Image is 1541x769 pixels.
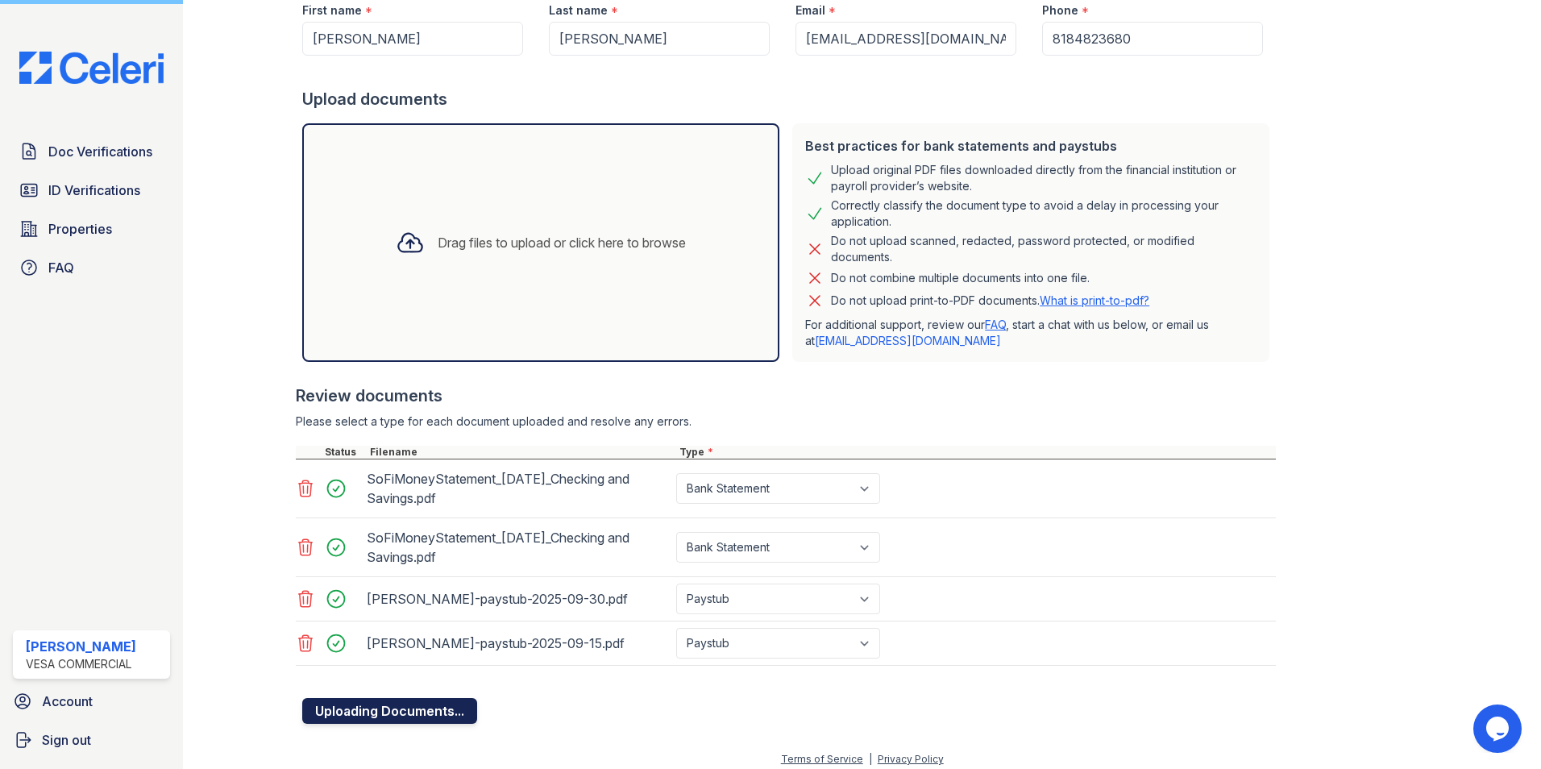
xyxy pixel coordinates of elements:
div: Please select a type for each document uploaded and resolve any errors. [296,414,1276,430]
div: Upload documents [302,88,1276,110]
a: What is print-to-pdf? [1040,293,1149,307]
a: ID Verifications [13,174,170,206]
div: Upload original PDF files downloaded directly from the financial institution or payroll provider’... [831,162,1256,194]
label: Phone [1042,2,1078,19]
div: Do not upload scanned, redacted, password protected, or modified documents. [831,233,1256,265]
div: SoFiMoneyStatement_[DATE]_Checking and Savings.pdf [367,525,670,570]
p: Do not upload print-to-PDF documents. [831,293,1149,309]
div: Best practices for bank statements and paystubs [805,136,1256,156]
a: [EMAIL_ADDRESS][DOMAIN_NAME] [815,334,1001,347]
div: [PERSON_NAME]-paystub-2025-09-15.pdf [367,630,670,656]
div: Correctly classify the document type to avoid a delay in processing your application. [831,197,1256,230]
div: Drag files to upload or click here to browse [438,233,686,252]
a: FAQ [13,251,170,284]
div: Filename [367,446,676,459]
a: Account [6,685,177,717]
span: Properties [48,219,112,239]
div: SoFiMoneyStatement_[DATE]_Checking and Savings.pdf [367,466,670,511]
img: CE_Logo_Blue-a8612792a0a2168367f1c8372b55b34899dd931a85d93a1a3d3e32e68fde9ad4.png [6,52,177,84]
div: Do not combine multiple documents into one file. [831,268,1090,288]
p: For additional support, review our , start a chat with us below, or email us at [805,317,1256,349]
iframe: chat widget [1473,705,1525,753]
div: Status [322,446,367,459]
span: Account [42,692,93,711]
div: Type [676,446,1276,459]
a: Terms of Service [781,753,863,765]
a: Sign out [6,724,177,756]
span: ID Verifications [48,181,140,200]
a: Doc Verifications [13,135,170,168]
span: Sign out [42,730,91,750]
a: Properties [13,213,170,245]
button: Uploading Documents... [302,698,477,724]
div: [PERSON_NAME]-paystub-2025-09-30.pdf [367,586,670,612]
span: Doc Verifications [48,142,152,161]
div: | [869,753,872,765]
div: Vesa Commercial [26,656,136,672]
label: Last name [549,2,608,19]
a: FAQ [985,318,1006,331]
div: [PERSON_NAME] [26,637,136,656]
div: Review documents [296,384,1276,407]
span: FAQ [48,258,74,277]
a: Privacy Policy [878,753,944,765]
label: Email [795,2,825,19]
label: First name [302,2,362,19]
